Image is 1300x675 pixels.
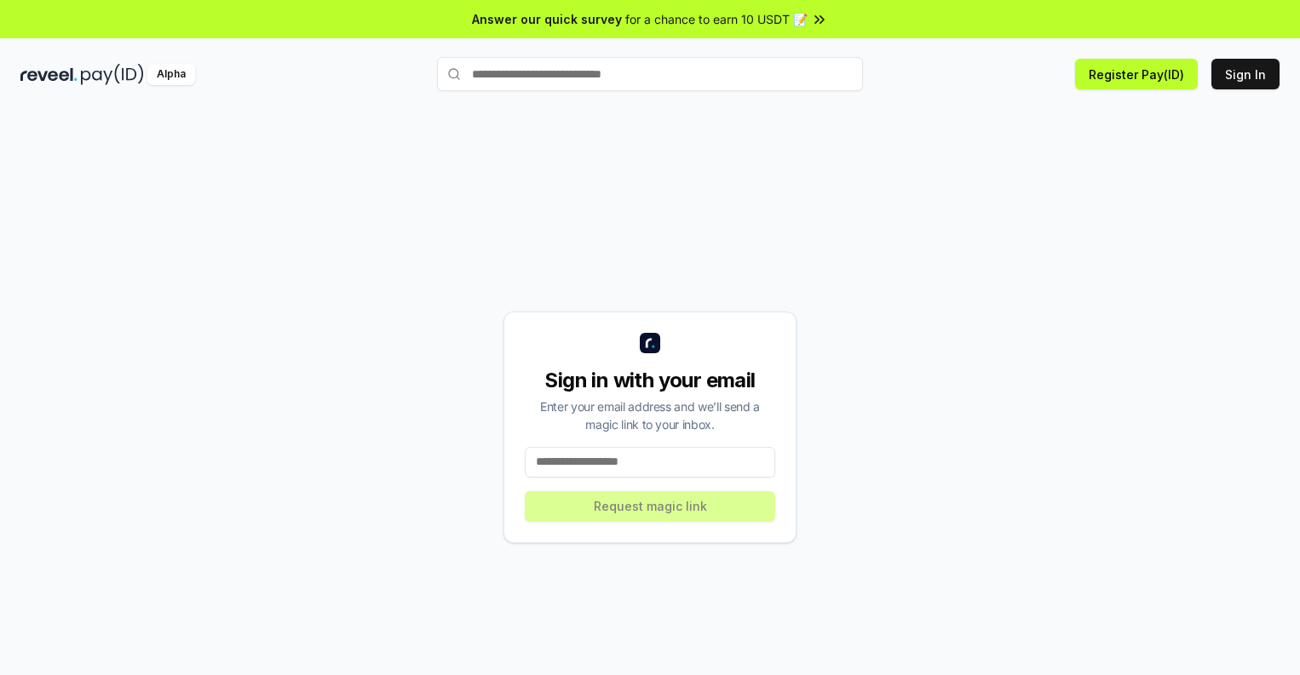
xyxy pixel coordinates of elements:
img: reveel_dark [20,64,78,85]
img: pay_id [81,64,144,85]
div: Sign in with your email [525,367,775,394]
span: Answer our quick survey [472,10,622,28]
button: Sign In [1211,59,1280,89]
img: logo_small [640,333,660,353]
span: for a chance to earn 10 USDT 📝 [625,10,808,28]
div: Alpha [147,64,195,85]
button: Register Pay(ID) [1075,59,1198,89]
div: Enter your email address and we’ll send a magic link to your inbox. [525,398,775,433]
